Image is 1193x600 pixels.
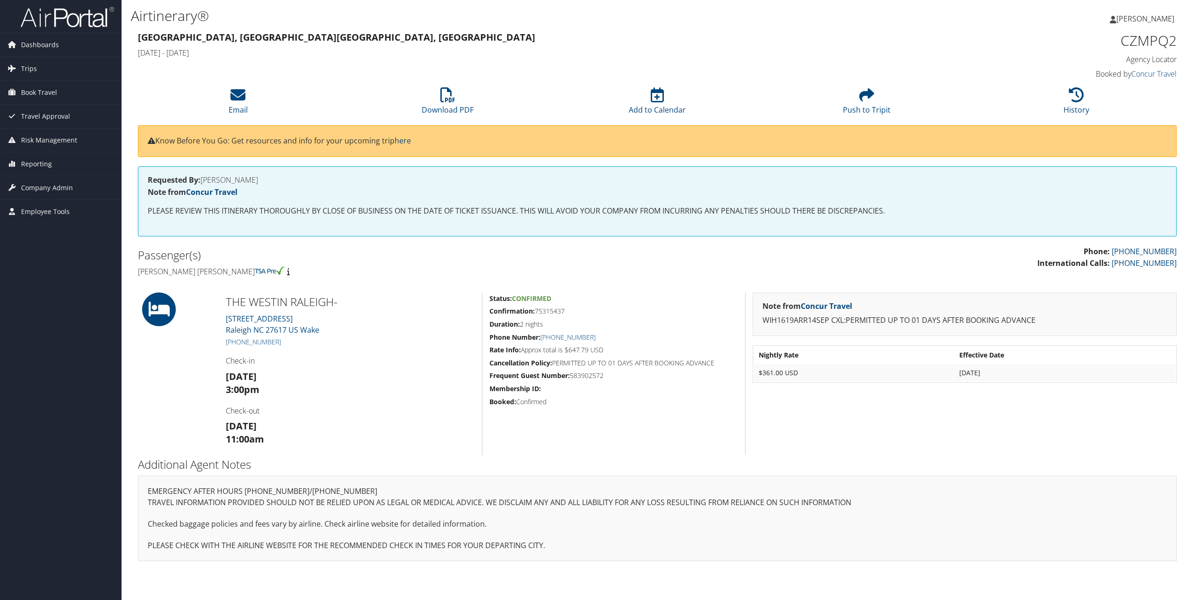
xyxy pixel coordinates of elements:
a: Download PDF [422,93,474,115]
h4: Check-out [226,406,475,416]
h4: Check-in [226,356,475,366]
strong: International Calls: [1037,258,1110,268]
h5: Approx total is $647.79 USD [489,345,738,355]
a: History [1064,93,1089,115]
h4: Booked by [927,69,1177,79]
a: Email [229,93,248,115]
h1: CZMPQ2 [927,31,1177,50]
h2: Passenger(s) [138,247,650,263]
span: Reporting [21,152,52,176]
strong: Cancellation Policy: [489,358,552,367]
h5: 583902572 [489,371,738,380]
a: Concur Travel [801,301,852,311]
h1: Airtinerary® [131,6,833,26]
strong: Requested By: [148,175,201,185]
span: Dashboards [21,33,59,57]
strong: Note from [762,301,852,311]
strong: Membership ID: [489,384,541,393]
a: Add to Calendar [629,93,686,115]
span: Company Admin [21,176,73,200]
h5: 75315437 [489,307,738,316]
h5: 2 nights [489,320,738,329]
h4: Agency Locator [927,54,1177,64]
td: [DATE] [955,364,1175,381]
strong: Status: [489,294,512,303]
span: Confirmed [512,294,551,303]
div: EMERGENCY AFTER HOURS [PHONE_NUMBER]/[PHONE_NUMBER] [138,476,1177,561]
td: $361.00 USD [754,364,954,381]
strong: 11:00am [226,433,264,445]
strong: [DATE] [226,370,257,383]
a: [PHONE_NUMBER] [1112,258,1177,268]
th: Nightly Rate [754,347,954,364]
a: Concur Travel [186,187,237,197]
p: Know Before You Go: Get resources and info for your upcoming trip [148,135,1167,147]
a: [STREET_ADDRESS]Raleigh NC 27617 US Wake [226,314,319,335]
th: Effective Date [955,347,1175,364]
p: PLEASE REVIEW THIS ITINERARY THOROUGHLY BY CLOSE OF BUSINESS ON THE DATE OF TICKET ISSUANCE. THIS... [148,205,1167,217]
strong: 3:00pm [226,383,259,396]
strong: Booked: [489,397,516,406]
p: PLEASE CHECK WITH THE AIRLINE WEBSITE FOR THE RECOMMENDED CHECK IN TIMES FOR YOUR DEPARTING CITY. [148,540,1167,552]
p: Checked baggage policies and fees vary by airline. Check airline website for detailed information. [148,518,1167,530]
a: [PHONE_NUMBER] [540,333,596,342]
a: Push to Tripit [843,93,891,115]
a: [PHONE_NUMBER] [226,337,281,346]
span: Book Travel [21,81,57,104]
h2: Additional Agent Notes [138,457,1177,472]
p: TRAVEL INFORMATION PROVIDED SHOULD NOT BE RELIED UPON AS LEGAL OR MEDICAL ADVICE. WE DISCLAIM ANY... [148,497,1167,509]
strong: [DATE] [226,420,257,432]
strong: [GEOGRAPHIC_DATA], [GEOGRAPHIC_DATA] [GEOGRAPHIC_DATA], [GEOGRAPHIC_DATA] [138,31,535,43]
strong: Confirmation: [489,307,535,315]
strong: Phone: [1084,246,1110,257]
strong: Phone Number: [489,333,540,342]
span: Employee Tools [21,200,70,223]
img: tsa-precheck.png [255,266,285,275]
h4: [DATE] - [DATE] [138,48,913,58]
h4: [PERSON_NAME] [148,176,1167,184]
h4: [PERSON_NAME] [PERSON_NAME] [138,266,650,277]
h2: THE WESTIN RALEIGH- [226,294,475,310]
h5: PERMITTED UP TO 01 DAYS AFTER BOOKING ADVANCE [489,358,738,368]
a: here [395,136,411,146]
span: Risk Management [21,129,77,152]
a: Concur Travel [1131,69,1177,79]
h5: Confirmed [489,397,738,407]
img: airportal-logo.png [21,6,114,28]
span: Travel Approval [21,105,70,128]
a: [PERSON_NAME] [1110,5,1184,33]
strong: Note from [148,187,237,197]
p: WIH1619ARR14SEP CXL:PERMITTED UP TO 01 DAYS AFTER BOOKING ADVANCE [762,314,1167,327]
a: [PHONE_NUMBER] [1112,246,1177,257]
strong: Frequent Guest Number: [489,371,570,380]
span: Trips [21,57,37,80]
strong: Rate Info: [489,345,521,354]
span: [PERSON_NAME] [1116,14,1174,24]
strong: Duration: [489,320,520,329]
